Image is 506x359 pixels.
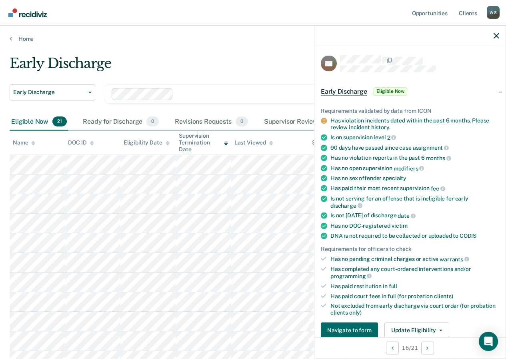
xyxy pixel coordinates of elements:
[374,87,408,95] span: Eligible Now
[314,337,506,358] div: 16 / 21
[434,293,453,299] span: clients)
[262,113,336,131] div: Supervisor Review
[386,341,399,354] button: Previous Opportunity
[321,87,367,95] span: Early Discharge
[479,332,498,351] div: Open Intercom Messenger
[330,293,499,299] div: Has paid court fees in full (for probation
[330,202,362,209] span: discharge
[426,154,451,161] span: months
[179,132,228,152] div: Supervision Termination Date
[487,6,500,19] button: Profile dropdown button
[398,213,415,219] span: date
[392,222,408,229] span: victim
[312,139,329,146] div: Status
[330,144,499,151] div: 90 days have passed since case
[13,139,35,146] div: Name
[460,232,476,239] span: CODIS
[440,256,469,262] span: warrants
[389,283,397,289] span: full
[330,212,499,219] div: Is not [DATE] of discharge
[236,116,248,127] span: 0
[387,134,396,140] span: 2
[8,8,47,17] img: Recidiviz
[173,113,249,131] div: Revisions Requests
[330,185,499,192] div: Has paid their most recent supervision
[330,266,499,279] div: Has completed any court-ordered interventions and/or
[330,255,499,263] div: Has no pending criminal charges or active
[431,185,445,192] span: fee
[13,89,85,96] span: Early Discharge
[330,232,499,239] div: DNA is not required to be collected or uploaded to
[10,35,496,42] a: Home
[330,303,499,316] div: Not excluded from early discharge via court order (for probation clients
[321,245,499,252] div: Requirements for officers to check
[330,175,499,182] div: Has no sex offender
[330,134,499,141] div: Is on supervision level
[487,6,500,19] div: W S
[330,273,372,279] span: programming
[330,283,499,289] div: Has paid restitution in
[413,144,449,151] span: assignment
[314,78,506,104] div: Early DischargeEligible Now
[330,117,499,131] div: Has violation incidents dated within the past 6 months. Please review incident history.
[10,55,465,78] div: Early Discharge
[81,113,160,131] div: Ready for Discharge
[68,139,94,146] div: DOC ID
[421,341,434,354] button: Next Opportunity
[10,113,68,131] div: Eligible Now
[321,322,381,338] a: Navigate to form link
[383,175,406,181] span: specialty
[146,116,159,127] span: 0
[330,154,499,162] div: Has no violation reports in the past 6
[384,322,449,338] button: Update Eligibility
[349,309,362,316] span: only)
[52,116,67,127] span: 21
[124,139,170,146] div: Eligibility Date
[394,165,424,171] span: modifiers
[321,107,499,114] div: Requirements validated by data from ICON
[330,195,499,209] div: Is not serving for an offense that is ineligible for early
[330,164,499,172] div: Has no open supervision
[330,222,499,229] div: Has no DOC-registered
[321,322,378,338] button: Navigate to form
[234,139,273,146] div: Last Viewed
